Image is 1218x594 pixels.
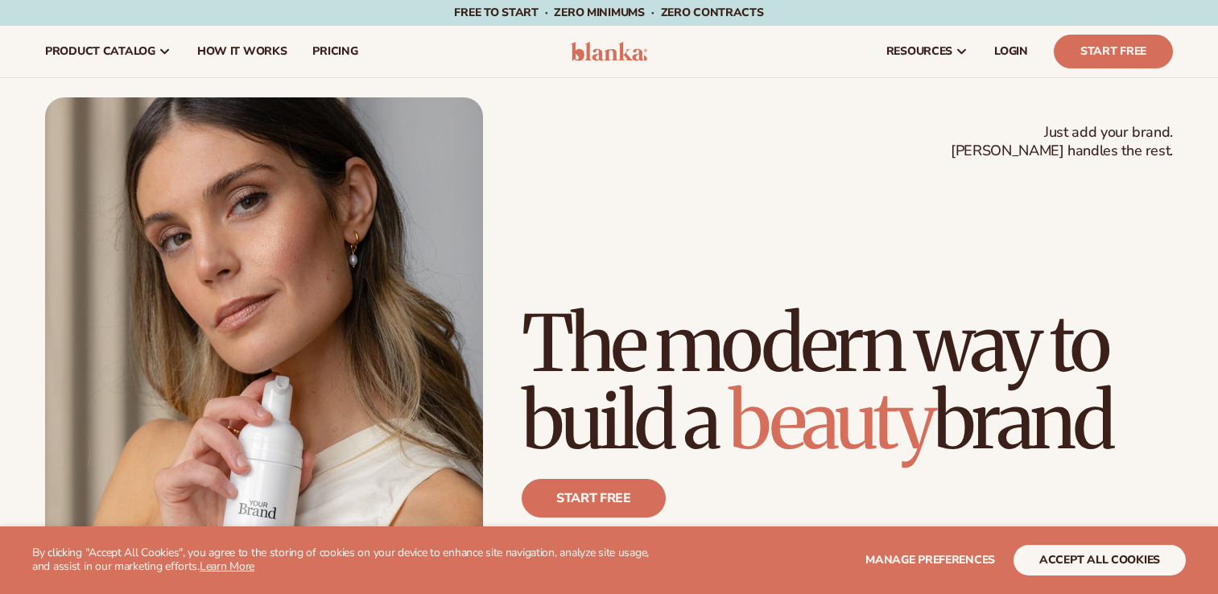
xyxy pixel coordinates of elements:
[994,45,1028,58] span: LOGIN
[729,373,933,469] span: beauty
[865,552,995,567] span: Manage preferences
[45,45,155,58] span: product catalog
[299,26,370,77] a: pricing
[522,305,1173,460] h1: The modern way to build a brand
[522,479,666,518] a: Start free
[32,547,661,574] p: By clicking "Accept All Cookies", you agree to the storing of cookies on your device to enhance s...
[1054,35,1173,68] a: Start Free
[454,5,763,20] span: Free to start · ZERO minimums · ZERO contracts
[865,545,995,575] button: Manage preferences
[184,26,300,77] a: How It Works
[951,123,1173,161] span: Just add your brand. [PERSON_NAME] handles the rest.
[981,26,1041,77] a: LOGIN
[32,26,184,77] a: product catalog
[873,26,981,77] a: resources
[197,45,287,58] span: How It Works
[886,45,952,58] span: resources
[200,559,254,574] a: Learn More
[1014,545,1186,575] button: accept all cookies
[571,42,647,61] img: logo
[312,45,357,58] span: pricing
